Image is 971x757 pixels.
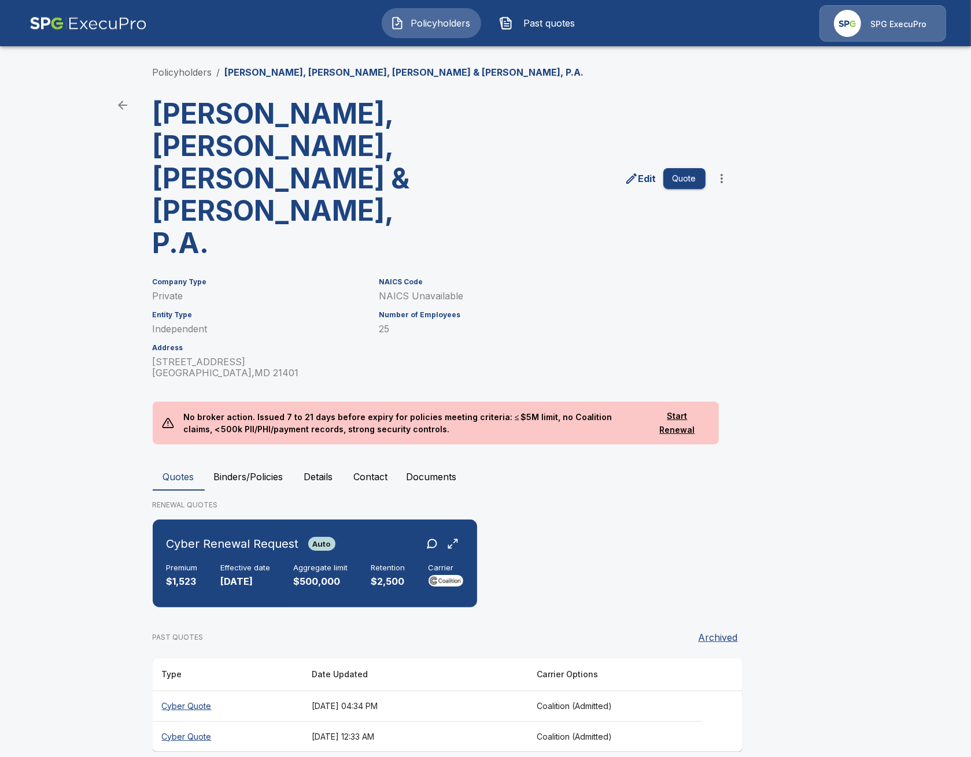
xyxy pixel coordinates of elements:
[153,66,212,78] a: Policyholders
[153,65,584,79] nav: breadcrumb
[153,632,204,643] p: PAST QUOTES
[308,539,335,548] span: Auto
[153,278,365,286] h6: Company Type
[217,65,220,79] li: /
[499,16,513,30] img: Past quotes Icon
[302,721,527,752] th: [DATE] 12:33 AM
[694,626,743,649] button: Archived
[429,563,463,573] h6: Carrier
[345,463,397,491] button: Contact
[111,94,134,117] a: back
[167,563,198,573] h6: Premium
[153,500,819,510] p: RENEWAL QUOTES
[379,311,706,319] h6: Number of Employees
[870,18,926,30] p: SPG ExecuPro
[167,575,198,588] p: $1,523
[294,563,348,573] h6: Aggregate limit
[153,721,302,752] th: Cyber Quote
[382,8,481,38] button: Policyholders IconPolicyholders
[153,463,819,491] div: policyholder tabs
[153,691,302,721] th: Cyber Quote
[153,357,365,378] p: [STREET_ADDRESS] [GEOGRAPHIC_DATA] , MD 21401
[527,658,703,691] th: Carrier Options
[371,563,405,573] h6: Retention
[302,691,527,721] th: [DATE] 04:34 PM
[397,463,466,491] button: Documents
[302,658,527,691] th: Date Updated
[645,406,710,441] button: Start Renewal
[153,311,365,319] h6: Entity Type
[225,65,584,79] p: [PERSON_NAME], [PERSON_NAME], [PERSON_NAME] & [PERSON_NAME], P.A.
[710,167,733,190] button: more
[834,10,861,37] img: Agency Icon
[153,344,365,352] h6: Address
[409,16,472,30] span: Policyholders
[429,575,463,587] img: Carrier
[153,463,205,491] button: Quotes
[221,563,271,573] h6: Effective date
[153,324,365,335] p: Independent
[819,5,946,42] a: Agency IconSPG ExecuPro
[390,16,404,30] img: Policyholders Icon
[293,463,345,491] button: Details
[153,98,438,259] h3: [PERSON_NAME], [PERSON_NAME], [PERSON_NAME] & [PERSON_NAME], P.A.
[518,16,581,30] span: Past quotes
[153,658,743,752] table: responsive table
[167,535,299,553] h6: Cyber Renewal Request
[221,575,271,588] p: [DATE]
[205,463,293,491] button: Binders/Policies
[371,575,405,588] p: $2,500
[294,575,348,588] p: $500,000
[379,291,706,302] p: NAICS Unavailable
[29,5,147,42] img: AA Logo
[153,291,365,302] p: Private
[622,169,659,188] a: edit
[527,721,703,752] th: Coalition (Admitted)
[527,691,703,721] th: Coalition (Admitted)
[663,168,706,190] button: Quote
[174,402,645,444] p: No broker action. Issued 7 to 21 days before expiry for policies meeting criteria: ≤ $5M limit, n...
[638,172,656,185] p: Edit
[379,278,706,286] h6: NAICS Code
[379,324,706,335] p: 25
[153,658,302,691] th: Type
[490,8,590,38] button: Past quotes IconPast quotes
